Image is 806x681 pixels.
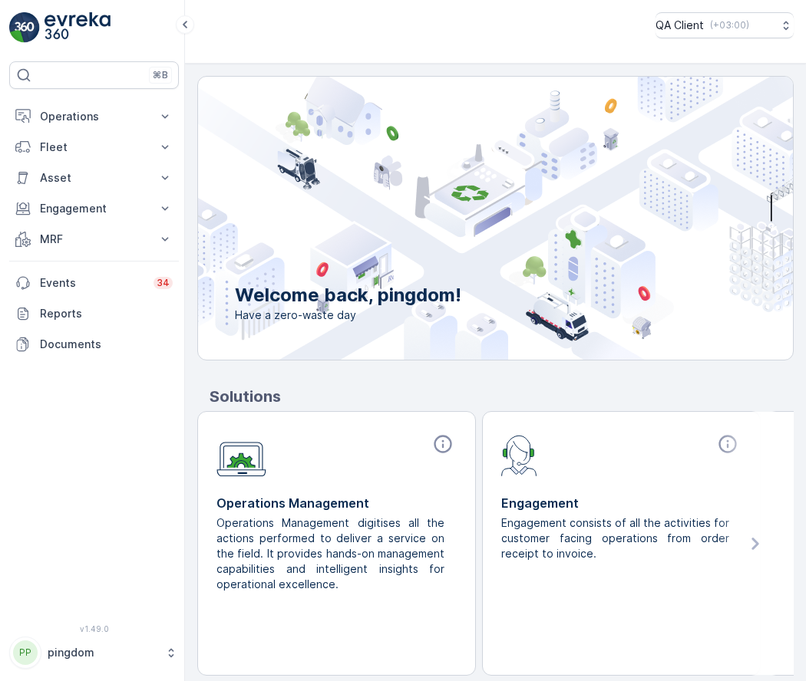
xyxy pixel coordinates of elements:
[9,637,179,669] button: PPpingdom
[501,494,742,512] p: Engagement
[501,515,729,561] p: Engagement consists of all the activities for customer facing operations from order receipt to in...
[9,624,179,633] span: v 1.49.0
[235,283,461,308] p: Welcome back, pingdom!
[153,69,168,81] p: ⌘B
[40,109,148,124] p: Operations
[157,277,170,289] p: 34
[656,12,794,38] button: QA Client(+03:00)
[40,140,148,155] p: Fleet
[40,201,148,216] p: Engagement
[656,18,704,33] p: QA Client
[40,232,148,247] p: MRF
[40,337,173,352] p: Documents
[235,308,461,323] span: Have a zero-waste day
[9,268,179,298] a: Events34
[9,329,179,360] a: Documents
[9,193,179,224] button: Engagement
[48,645,157,660] p: pingdom
[13,640,38,665] div: PP
[216,494,457,512] p: Operations Management
[9,163,179,193] button: Asset
[129,77,793,360] img: city illustration
[216,515,444,592] p: Operations Management digitises all the actions performed to deliver a service on the field. It p...
[710,19,749,31] p: ( +03:00 )
[9,224,179,255] button: MRF
[40,306,173,321] p: Reports
[9,101,179,132] button: Operations
[9,298,179,329] a: Reports
[9,12,40,43] img: logo
[9,132,179,163] button: Fleet
[40,275,144,291] p: Events
[45,12,111,43] img: logo_light-DOdMpM7g.png
[40,170,148,186] p: Asset
[210,385,794,408] p: Solutions
[216,433,266,477] img: module-icon
[501,433,537,476] img: module-icon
